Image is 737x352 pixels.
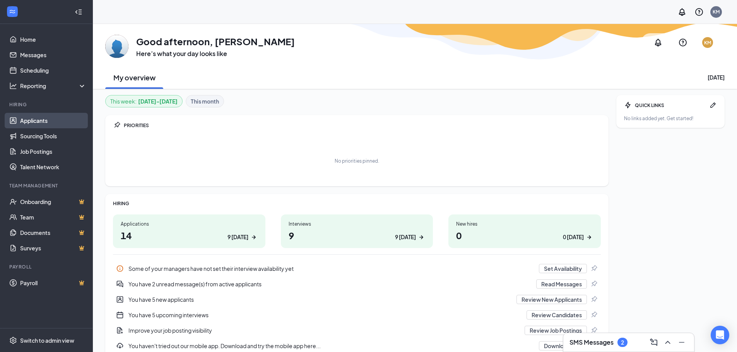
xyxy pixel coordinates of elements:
h1: 14 [121,229,258,242]
div: QUICK LINKS [635,102,706,109]
a: PayrollCrown [20,275,86,291]
div: No priorities pinned. [335,158,379,164]
div: [DATE] [708,73,725,81]
div: 0 [DATE] [563,233,584,241]
svg: Download [116,342,124,350]
a: Applicants [20,113,86,128]
svg: Info [116,265,124,272]
svg: UserEntity [116,296,124,303]
div: This week : [110,97,178,105]
svg: CalendarNew [116,311,124,319]
button: ComposeMessage [648,336,660,349]
div: New hires [456,221,593,227]
a: OnboardingCrown [20,194,86,209]
a: Home [20,32,86,47]
a: Job Postings [20,144,86,159]
div: Some of your managers have not set their interview availability yet [113,261,601,276]
a: Sourcing Tools [20,128,86,144]
svg: Analysis [9,82,17,90]
svg: Minimize [677,338,686,347]
div: You have 5 upcoming interviews [128,311,522,319]
svg: QuestionInfo [678,38,687,47]
div: HIRING [113,200,601,207]
div: Improve your job posting visibility [113,323,601,338]
div: Team Management [9,182,85,189]
h1: 9 [289,229,426,242]
a: CalendarNewYou have 5 upcoming interviewsReview CandidatesPin [113,307,601,323]
svg: Settings [9,337,17,344]
svg: Collapse [75,8,82,16]
svg: ArrowRight [417,233,425,241]
svg: DoubleChatActive [116,280,124,288]
a: Talent Network [20,159,86,175]
div: You have 2 unread message(s) from active applicants [113,276,601,292]
a: DocumentAddImprove your job posting visibilityReview Job PostingsPin [113,323,601,338]
div: Some of your managers have not set their interview availability yet [128,265,534,272]
a: DoubleChatActiveYou have 2 unread message(s) from active applicantsRead MessagesPin [113,276,601,292]
svg: ComposeMessage [649,338,658,347]
svg: Bolt [624,101,632,109]
div: You have 5 new applicants [113,292,601,307]
div: 9 [DATE] [227,233,248,241]
a: New hires00 [DATE]ArrowRight [448,214,601,248]
h2: My overview [113,73,156,82]
button: Read Messages [536,279,587,289]
svg: Pin [590,280,598,288]
div: Hiring [9,101,85,108]
img: Kelsi Mays [105,35,128,58]
button: ChevronUp [662,336,674,349]
svg: QuestionInfo [694,7,704,17]
button: Set Availability [539,264,587,273]
div: Applications [121,221,258,227]
div: Reporting [20,82,87,90]
b: This month [191,97,219,105]
div: Open Intercom Messenger [711,326,729,344]
a: Messages [20,47,86,63]
button: Review Candidates [527,310,587,320]
h3: SMS Messages [569,338,614,347]
div: You have 2 unread message(s) from active applicants [128,280,532,288]
svg: ArrowRight [250,233,258,241]
a: TeamCrown [20,209,86,225]
div: 2 [621,339,624,346]
a: DocumentsCrown [20,225,86,240]
svg: WorkstreamLogo [9,8,16,15]
a: SurveysCrown [20,240,86,256]
svg: Pin [590,296,598,303]
div: You have 5 upcoming interviews [113,307,601,323]
svg: Pin [590,265,598,272]
div: KM [713,9,720,15]
h1: 0 [456,229,593,242]
svg: Pin [113,121,121,129]
button: Review Job Postings [525,326,587,335]
button: Minimize [675,336,688,349]
svg: Pen [709,101,717,109]
a: UserEntityYou have 5 new applicantsReview New ApplicantsPin [113,292,601,307]
h3: Here’s what your day looks like [136,49,295,58]
a: Scheduling [20,63,86,78]
div: Interviews [289,221,426,227]
button: Download App [539,341,587,350]
div: PRIORITIES [124,122,601,129]
svg: Notifications [677,7,687,17]
b: [DATE] - [DATE] [138,97,178,105]
svg: ArrowRight [585,233,593,241]
svg: Pin [590,311,598,319]
div: 9 [DATE] [395,233,416,241]
svg: DocumentAdd [116,326,124,334]
div: Improve your job posting visibility [128,326,520,334]
svg: Pin [590,326,598,334]
div: Switch to admin view [20,337,74,344]
a: Applications149 [DATE]ArrowRight [113,214,265,248]
svg: Notifications [653,38,663,47]
svg: ChevronUp [663,338,672,347]
button: Review New Applicants [516,295,587,304]
div: KM [704,39,711,46]
div: You haven't tried out our mobile app. Download and try the mobile app here... [128,342,534,350]
div: Payroll [9,264,85,270]
a: Interviews99 [DATE]ArrowRight [281,214,433,248]
div: You have 5 new applicants [128,296,512,303]
div: No links added yet. Get started! [624,115,717,122]
h1: Good afternoon, [PERSON_NAME] [136,35,295,48]
a: InfoSome of your managers have not set their interview availability yetSet AvailabilityPin [113,261,601,276]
